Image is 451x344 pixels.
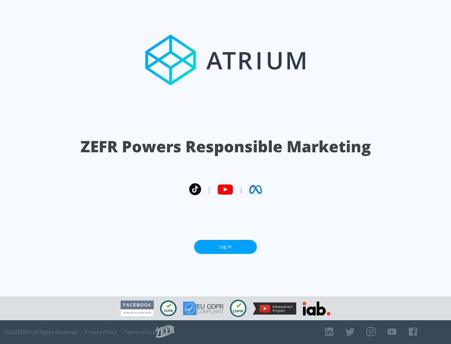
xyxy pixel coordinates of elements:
img: CCPA Compliant [160,301,177,316]
a: Privacy Policy [85,329,117,335]
span: | [239,185,243,194]
span: © 2025 ZEFR All Rights Reserved [5,329,77,335]
img: COPPA Compliant [230,300,246,317]
a: Log In [194,240,257,254]
img: Facebook Marketing Partner [121,301,154,316]
img: GDPR Compliant [183,301,224,315]
img: IAB [303,301,330,316]
span: | [207,185,211,194]
h1: ZEFR Powers Responsible Marketing [80,136,371,157]
img: YouTube Measurement Program [253,302,296,315]
a: Terms of Use [124,329,156,335]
